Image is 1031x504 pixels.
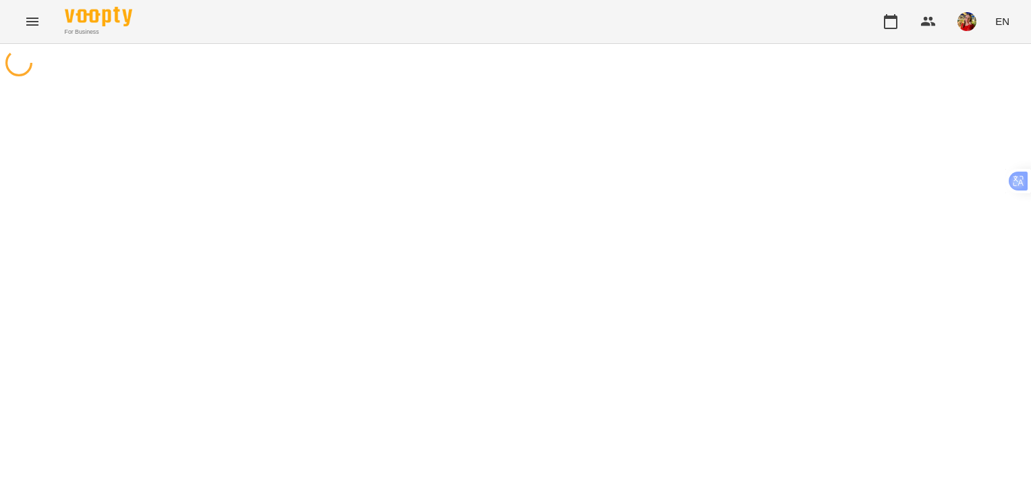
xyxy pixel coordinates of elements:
[16,5,49,38] button: Menu
[990,9,1015,34] button: EN
[995,14,1009,28] span: EN
[65,28,132,36] span: For Business
[957,12,976,31] img: 5e634735370bbb5983f79fa1b5928c88.png
[65,7,132,26] img: Voopty Logo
